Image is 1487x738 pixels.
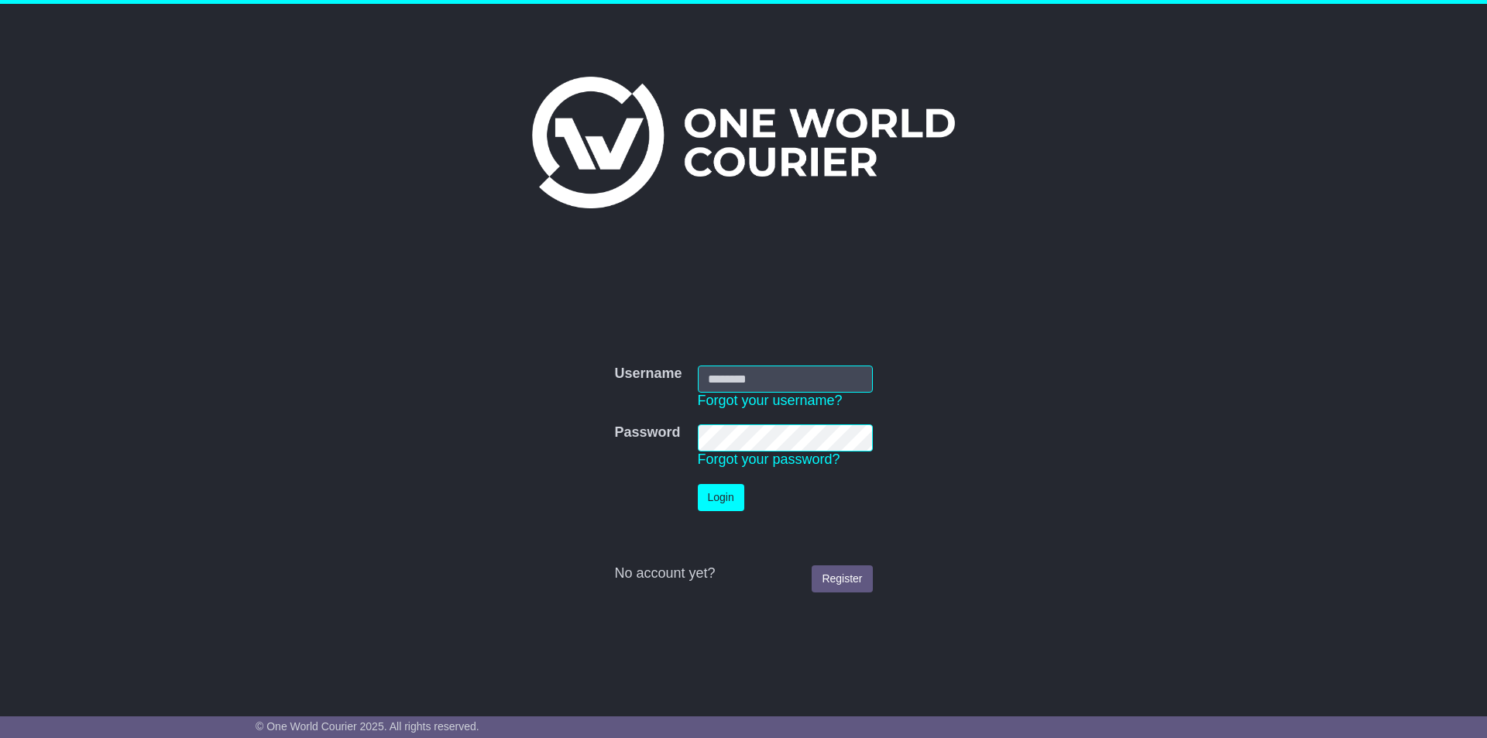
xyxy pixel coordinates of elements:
a: Register [812,565,872,592]
span: © One World Courier 2025. All rights reserved. [256,720,479,733]
label: Username [614,366,682,383]
div: No account yet? [614,565,872,582]
label: Password [614,424,680,441]
img: One World [532,77,955,208]
a: Forgot your username? [698,393,843,408]
a: Forgot your password? [698,451,840,467]
button: Login [698,484,744,511]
